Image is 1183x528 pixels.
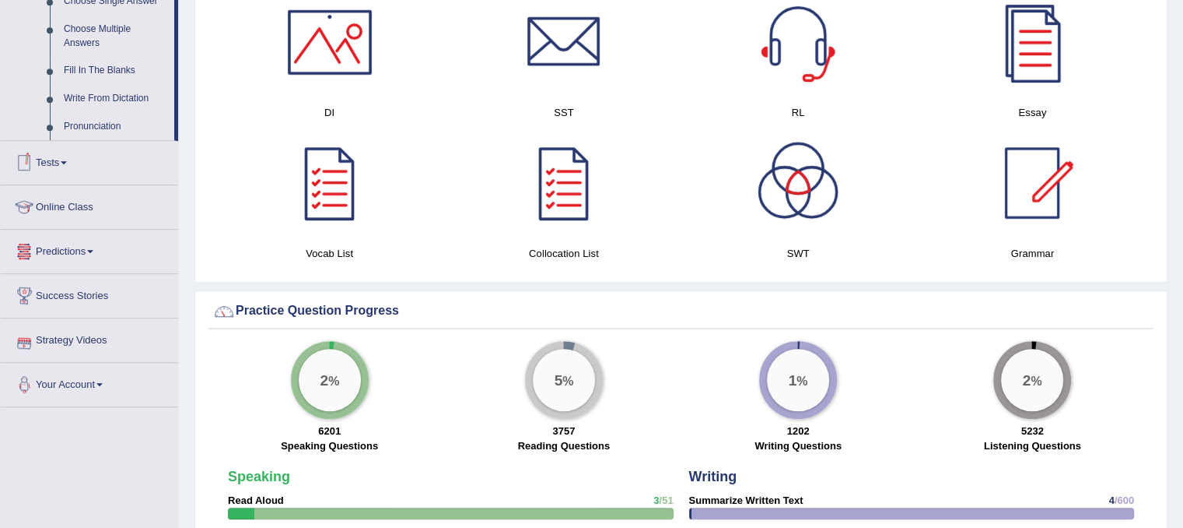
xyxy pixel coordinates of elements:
[220,245,439,262] h4: Vocab List
[653,495,659,506] span: 3
[228,495,284,506] strong: Read Aloud
[689,469,737,484] strong: Writing
[57,16,174,57] a: Choose Multiple Answers
[1,319,178,357] a: Strategy Videos
[1001,349,1063,411] div: %
[1,274,178,313] a: Success Stories
[789,371,797,389] big: 1
[1108,495,1114,506] span: 4
[320,371,328,389] big: 2
[57,85,174,113] a: Write From Dictation
[1115,495,1134,506] span: /600
[533,349,595,411] div: %
[454,104,673,121] h4: SST
[1,185,178,224] a: Online Class
[57,113,174,141] a: Pronunciation
[689,245,908,262] h4: SWT
[454,245,673,262] h4: Collocation List
[1,363,178,402] a: Your Account
[689,104,908,121] h4: RL
[228,469,290,484] strong: Speaking
[923,104,1142,121] h4: Essay
[281,438,378,453] label: Speaking Questions
[518,438,610,453] label: Reading Questions
[787,425,810,437] strong: 1202
[984,438,1081,453] label: Listening Questions
[923,245,1142,262] h4: Grammar
[552,425,575,437] strong: 3757
[57,57,174,85] a: Fill In The Blanks
[212,300,1150,323] div: Practice Question Progress
[220,104,439,121] h4: DI
[318,425,341,437] strong: 6201
[1,141,178,180] a: Tests
[554,371,562,389] big: 5
[1021,425,1044,437] strong: 5232
[299,349,361,411] div: %
[1,230,178,269] a: Predictions
[659,495,673,506] span: /51
[1023,371,1031,389] big: 2
[754,438,842,453] label: Writing Questions
[767,349,829,411] div: %
[689,495,803,506] strong: Summarize Written Text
